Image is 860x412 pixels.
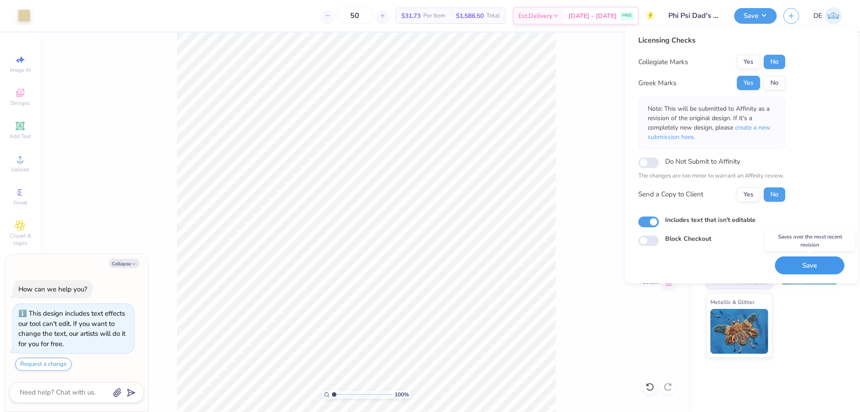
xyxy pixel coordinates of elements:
button: Yes [737,55,760,69]
span: $31.73 [401,11,421,21]
img: Djian Evardoni [825,7,842,25]
button: Collapse [109,259,139,268]
span: Metallic & Glitter [710,297,755,307]
button: No [764,55,785,69]
label: Do Not Submit to Affinity [665,156,740,167]
span: Designs [10,100,30,107]
span: Greek [13,199,27,206]
button: Save [775,256,844,275]
p: Note: This will be submitted to Affinity as a revision of the original design. If it's a complete... [648,104,776,142]
img: Metallic & Glitter [710,309,768,354]
div: Licensing Checks [638,35,785,46]
div: Saves over the most recent revision [765,230,855,251]
label: Includes text that isn't editable [665,215,756,225]
span: Per Item [423,11,445,21]
span: Est. Delivery [518,11,552,21]
input: – – [337,8,372,24]
a: DE [813,7,842,25]
div: How can we help you? [18,285,87,294]
span: Add Text [9,133,31,140]
button: No [764,76,785,90]
div: Greek Marks [638,78,676,88]
button: No [764,187,785,202]
span: [DATE] - [DATE] [568,11,617,21]
span: 100 % [395,390,409,399]
p: The changes are too minor to warrant an Affinity review. [638,172,785,181]
span: FREE [622,13,632,19]
div: Send a Copy to Client [638,189,703,199]
label: Block Checkout [665,234,711,243]
button: Save [734,8,777,24]
span: Image AI [10,66,31,74]
span: DE [813,11,822,21]
button: Yes [737,76,760,90]
input: Untitled Design [662,7,727,25]
span: Clipart & logos [4,232,36,247]
button: Yes [737,187,760,202]
div: This design includes text effects our tool can't edit. If you want to change the text, our artist... [18,309,125,348]
span: Total [486,11,500,21]
span: $1,586.50 [456,11,484,21]
button: Request a change [15,358,72,371]
div: Collegiate Marks [638,57,688,67]
span: Upload [11,166,29,173]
